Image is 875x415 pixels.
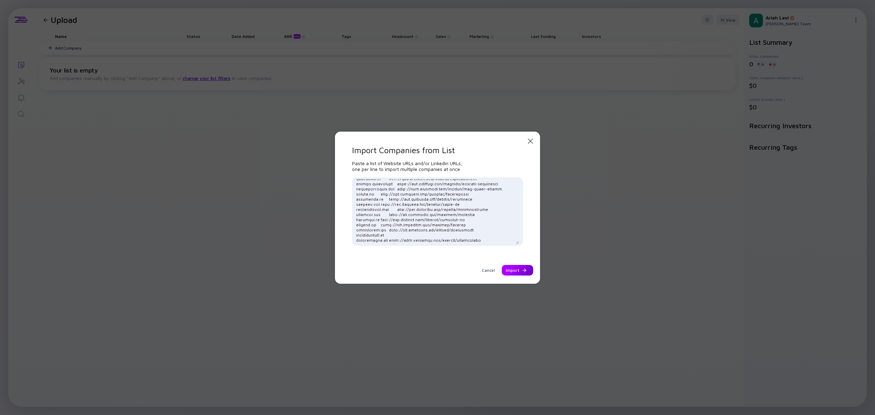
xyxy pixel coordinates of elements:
[502,265,533,276] button: Import
[478,265,499,276] button: Cancel
[352,145,523,276] div: Paste a list of Website URLs and/or Linkedin URLs, one per line to import multiple companies at once
[352,145,523,155] h1: Import Companies from List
